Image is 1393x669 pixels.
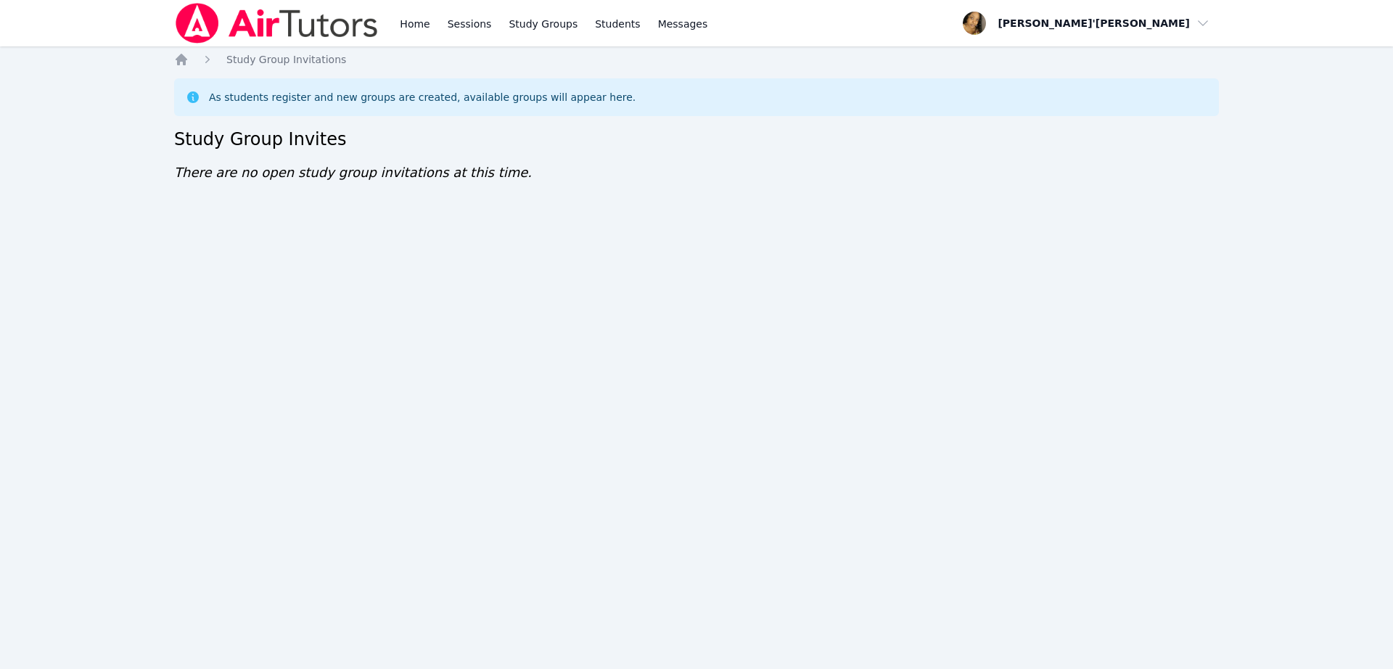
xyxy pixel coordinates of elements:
[174,165,532,180] span: There are no open study group invitations at this time.
[226,52,346,67] a: Study Group Invitations
[174,128,1219,151] h2: Study Group Invites
[174,52,1219,67] nav: Breadcrumb
[209,90,636,104] div: As students register and new groups are created, available groups will appear here.
[658,17,708,31] span: Messages
[174,3,379,44] img: Air Tutors
[226,54,346,65] span: Study Group Invitations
